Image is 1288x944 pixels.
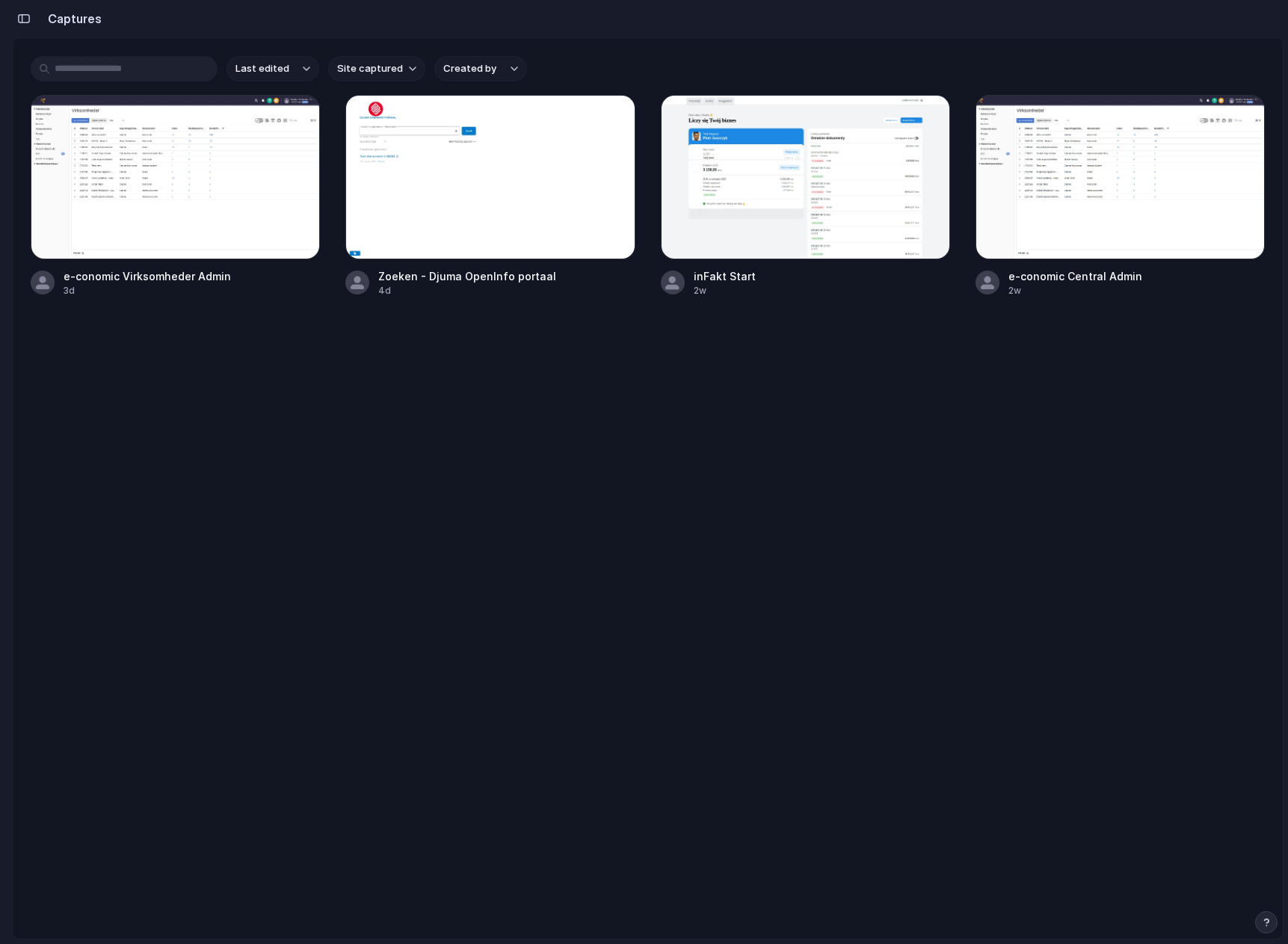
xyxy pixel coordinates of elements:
[42,10,102,28] h2: Captures
[235,61,289,76] span: Last edited
[337,61,403,76] span: Site captured
[443,61,496,76] span: Created by
[378,284,635,297] div: 4d
[694,268,950,284] span: inFakt Start
[227,56,319,81] button: Last edited
[434,56,527,81] button: Created by
[378,268,635,284] span: Zoeken - Djuma OpenInfo portaal
[328,56,425,81] button: Site captured
[64,268,320,284] span: e-conomic Virksomheder Admin
[1008,268,1265,284] span: e-conomic Central Admin
[1008,284,1265,297] div: 2w
[694,284,950,297] div: 2w
[64,284,320,297] div: 3d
